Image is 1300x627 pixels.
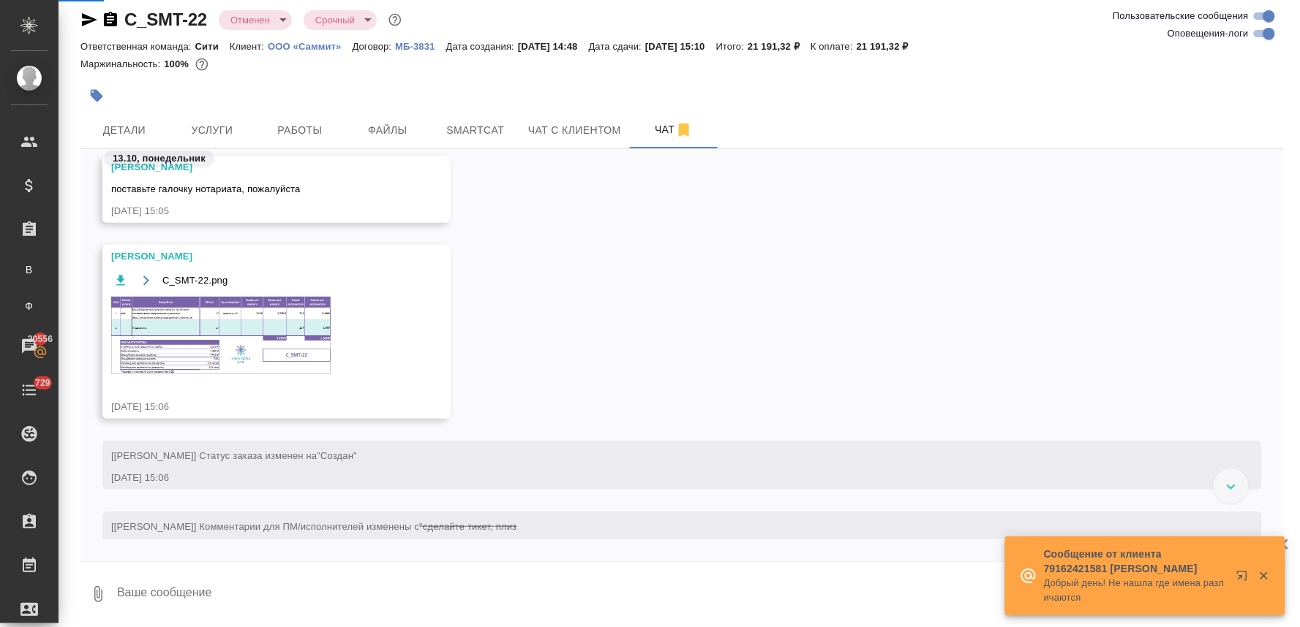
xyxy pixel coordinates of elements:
span: Работы [265,121,335,140]
p: 21 191,32 ₽ [857,41,920,52]
a: Ф [11,292,48,321]
p: Сообщение от клиента 79162421581 [PERSON_NAME] [1044,547,1227,576]
p: Маржинальность: [80,58,164,69]
span: Файлы [353,121,423,140]
p: Клиент: [230,41,268,52]
span: Чат с клиентом [528,121,621,140]
p: 21 191,32 ₽ [748,41,811,52]
p: 13.10, понедельник [113,151,206,166]
div: Отменен [219,10,292,30]
p: 100% [164,58,192,69]
span: Детали [89,121,159,140]
div: Отменен [304,10,377,30]
img: C_SMT-22.png [111,297,331,374]
span: [[PERSON_NAME]] Статус заказа изменен на [111,450,357,461]
span: C_SMT-22.png [162,273,228,288]
button: Скопировать ссылку [102,11,119,28]
span: В [18,262,40,277]
span: Услуги [177,121,247,140]
span: 20556 [19,332,61,346]
p: К оплате: [811,41,857,52]
a: C_SMT-22 [124,9,207,29]
button: Срочный [311,14,359,26]
span: Чат [639,121,709,139]
div: [DATE] 15:06 [111,400,399,414]
p: Дата создания: [446,41,518,52]
button: Добавить тэг [80,80,113,112]
span: Оповещения-логи [1168,26,1249,41]
p: Добрый день! Не нашла где имена различаются [1044,576,1227,605]
svg: Отписаться [675,121,693,139]
a: 729 [4,372,55,408]
button: Отменен [226,14,274,26]
button: Скопировать ссылку для ЯМессенджера [80,11,98,28]
span: Smartcat [440,121,511,140]
p: Дата сдачи: [589,41,645,52]
div: [DATE] 15:05 [111,204,399,218]
button: Закрыть [1249,569,1279,582]
div: [DATE] 15:06 [111,471,1211,485]
span: 729 [26,376,59,390]
p: ООО «Саммит» [268,41,352,52]
p: [DATE] 14:48 [518,41,589,52]
span: Ф [18,299,40,313]
p: [DATE] 15:10 [645,41,716,52]
button: Открыть на драйве [137,271,155,289]
span: "Создан" [317,450,357,461]
p: Ответственная команда: [80,41,195,52]
button: Скачать [111,271,129,289]
span: Пользовательские сообщения [1113,9,1249,23]
a: МБ-3831 [395,39,446,52]
p: Сити [195,41,230,52]
span: [[PERSON_NAME]] Комментарии для ПМ/исполнителей изменены с на [111,521,517,590]
p: Итого: [716,41,748,52]
a: ООО «Саммит» [268,39,352,52]
p: МБ-3831 [395,41,446,52]
button: Доп статусы указывают на важность/срочность заказа [386,10,405,29]
div: [PERSON_NAME] [111,249,399,264]
button: Открыть в новой вкладке [1228,561,1263,596]
a: 20556 [4,328,55,365]
span: поставьте галочку нотариата, пожалуйста [111,183,301,194]
p: Договор: [353,41,396,52]
a: В [11,255,48,284]
button: 0.00 RUB; [192,55,211,74]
